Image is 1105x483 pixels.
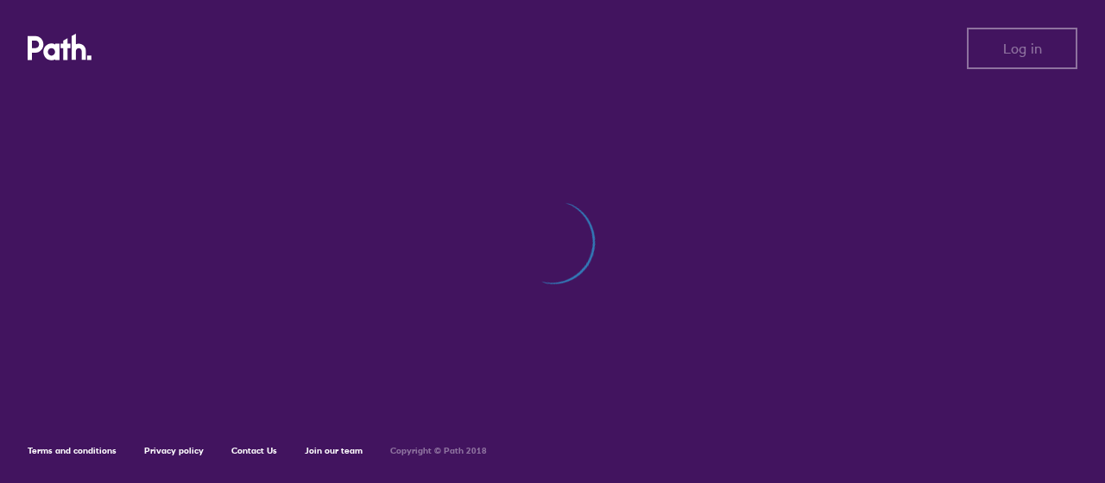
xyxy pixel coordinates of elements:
[305,445,363,456] a: Join our team
[967,28,1077,69] button: Log in
[144,445,204,456] a: Privacy policy
[1003,41,1042,56] span: Log in
[390,446,487,456] h6: Copyright © Path 2018
[28,445,117,456] a: Terms and conditions
[231,445,277,456] a: Contact Us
